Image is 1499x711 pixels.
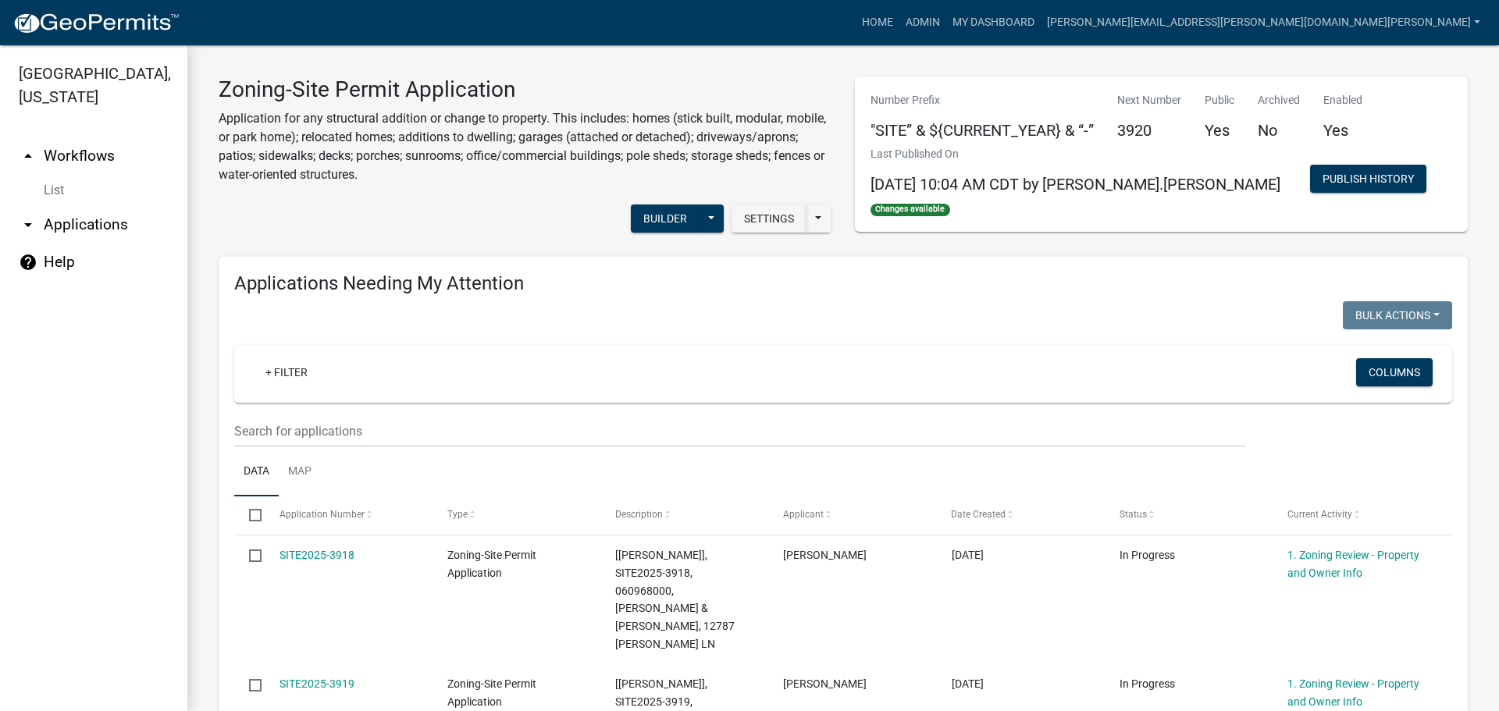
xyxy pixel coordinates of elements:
[1343,301,1452,329] button: Bulk Actions
[234,496,264,534] datatable-header-cell: Select
[899,8,946,37] a: Admin
[936,496,1104,534] datatable-header-cell: Date Created
[871,92,1094,108] p: Number Prefix
[1105,496,1273,534] datatable-header-cell: Status
[447,677,536,708] span: Zoning-Site Permit Application
[253,358,320,386] a: + Filter
[1117,121,1181,140] h5: 3920
[280,549,354,561] a: SITE2025-3918
[219,109,831,184] p: Application for any structural addition or change to property. This includes: homes (stick built,...
[615,509,663,520] span: Description
[234,415,1245,447] input: Search for applications
[871,146,1280,162] p: Last Published On
[952,549,984,561] span: 10/10/2025
[1323,121,1362,140] h5: Yes
[19,215,37,234] i: arrow_drop_down
[952,677,984,690] span: 10/10/2025
[447,549,536,579] span: Zoning-Site Permit Application
[1310,174,1426,187] wm-modal-confirm: Workflow Publish History
[1258,121,1300,140] h5: No
[280,509,365,520] span: Application Number
[1273,496,1440,534] datatable-header-cell: Current Activity
[264,496,432,534] datatable-header-cell: Application Number
[1205,121,1234,140] h5: Yes
[1205,92,1234,108] p: Public
[219,76,831,103] h3: Zoning-Site Permit Application
[946,8,1041,37] a: My Dashboard
[871,175,1280,194] span: [DATE] 10:04 AM CDT by [PERSON_NAME].[PERSON_NAME]
[447,509,468,520] span: Type
[280,677,354,690] a: SITE2025-3919
[631,204,700,233] button: Builder
[1041,8,1487,37] a: [PERSON_NAME][EMAIL_ADDRESS][PERSON_NAME][DOMAIN_NAME][PERSON_NAME]
[600,496,768,534] datatable-header-cell: Description
[1120,549,1175,561] span: In Progress
[732,204,806,233] button: Settings
[1258,92,1300,108] p: Archived
[1287,677,1419,708] a: 1. Zoning Review - Property and Owner Info
[783,509,824,520] span: Applicant
[234,272,1452,295] h4: Applications Needing My Attention
[1120,677,1175,690] span: In Progress
[19,147,37,165] i: arrow_drop_up
[1287,549,1419,579] a: 1. Zoning Review - Property and Owner Info
[1117,92,1181,108] p: Next Number
[1120,509,1147,520] span: Status
[234,447,279,497] a: Data
[856,8,899,37] a: Home
[952,509,1006,520] span: Date Created
[1323,92,1362,108] p: Enabled
[1356,358,1433,386] button: Columns
[1287,509,1352,520] span: Current Activity
[19,253,37,272] i: help
[433,496,600,534] datatable-header-cell: Type
[783,677,867,690] span: mark branstrom
[1310,165,1426,193] button: Publish History
[768,496,936,534] datatable-header-cell: Applicant
[615,549,735,650] span: [Tyler Lindsay], SITE2025-3918, 060968000, BEAU W & CHRISSY A JACOBSON, 12787 NELS ERICKSON LN
[279,447,321,497] a: Map
[871,204,950,216] span: Changes available
[783,549,867,561] span: Beau Jacobson
[871,121,1094,140] h5: "SITE” & ${CURRENT_YEAR} & “-”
